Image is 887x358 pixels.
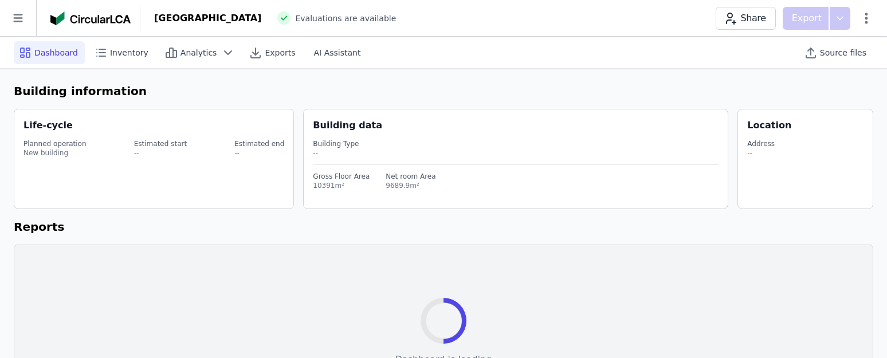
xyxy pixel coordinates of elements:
[386,181,435,190] div: 9689.9m²
[23,148,87,158] div: New building
[747,148,775,158] div: --
[386,172,435,181] div: Net room Area
[154,11,261,25] div: [GEOGRAPHIC_DATA]
[14,218,873,235] h6: Reports
[747,139,775,148] div: Address
[34,47,78,58] span: Dashboard
[716,7,775,30] button: Share
[23,119,73,132] div: Life-cycle
[313,139,719,148] div: Building Type
[313,172,370,181] div: Gross Floor Area
[313,119,728,132] div: Building data
[134,139,187,148] div: Estimated start
[820,47,866,58] span: Source files
[180,47,217,58] span: Analytics
[295,13,396,24] span: Evaluations are available
[234,148,284,158] div: --
[313,148,719,158] div: --
[23,139,87,148] div: Planned operation
[50,11,131,25] img: Concular
[314,47,361,58] span: AI Assistant
[792,11,824,25] p: Export
[265,47,295,58] span: Exports
[134,148,187,158] div: --
[747,119,791,132] div: Location
[14,82,873,100] h6: Building information
[234,139,284,148] div: Estimated end
[110,47,148,58] span: Inventory
[313,181,370,190] div: 10391m²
